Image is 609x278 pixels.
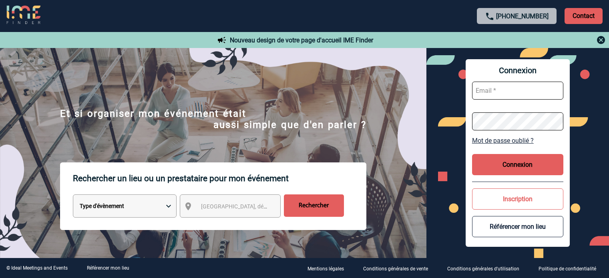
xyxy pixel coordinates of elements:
[485,12,494,21] img: call-24-px.png
[308,266,344,272] p: Mentions légales
[447,266,519,272] p: Conditions générales d'utilisation
[201,203,312,210] span: [GEOGRAPHIC_DATA], département, région...
[357,264,441,272] a: Conditions générales de vente
[284,194,344,217] input: Rechercher
[73,162,366,194] p: Rechercher un lieu ou un prestataire pour mon événement
[472,137,563,144] a: Mot de passe oublié ?
[565,8,603,24] p: Contact
[532,264,609,272] a: Politique de confidentialité
[472,216,563,237] button: Référencer mon lieu
[472,66,563,75] span: Connexion
[539,266,596,272] p: Politique de confidentialité
[472,82,563,100] input: Email *
[87,265,129,271] a: Référencer mon lieu
[441,264,532,272] a: Conditions générales d'utilisation
[496,12,549,20] a: [PHONE_NUMBER]
[6,265,68,271] div: © Ideal Meetings and Events
[301,264,357,272] a: Mentions légales
[472,188,563,210] button: Inscription
[363,266,428,272] p: Conditions générales de vente
[472,154,563,175] button: Connexion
